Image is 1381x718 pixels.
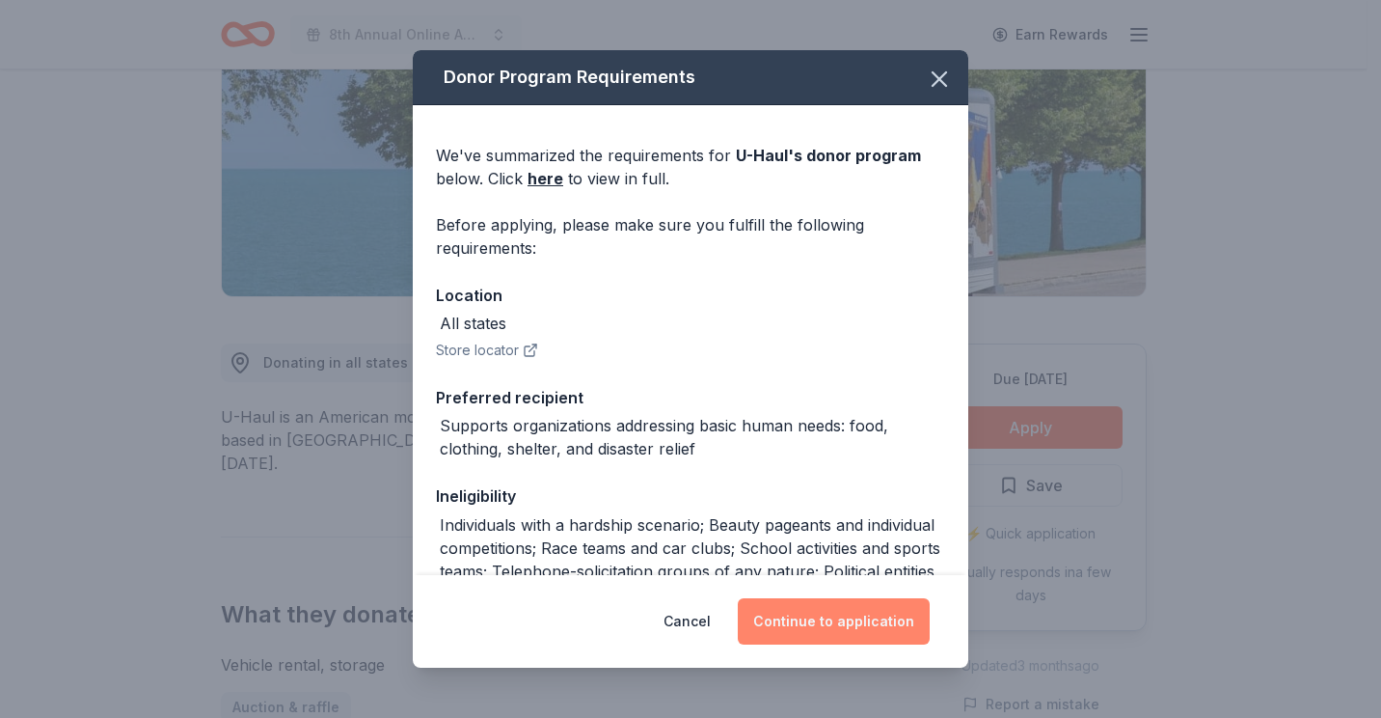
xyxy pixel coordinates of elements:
[436,213,945,260] div: Before applying, please make sure you fulfill the following requirements:
[440,414,945,460] div: Supports organizations addressing basic human needs: food, clothing, shelter, and disaster relief
[736,146,921,165] span: U-Haul 's donor program
[440,513,945,583] div: Individuals with a hardship scenario; Beauty pageants and individual competitions; Race teams and...
[738,598,930,645] button: Continue to application
[436,144,945,190] div: We've summarized the requirements for below. Click to view in full.
[436,385,945,410] div: Preferred recipient
[663,598,711,645] button: Cancel
[440,312,506,335] div: All states
[436,283,945,308] div: Location
[436,483,945,509] div: Ineligibility
[528,167,563,190] a: here
[413,50,968,105] div: Donor Program Requirements
[436,339,538,362] button: Store locator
